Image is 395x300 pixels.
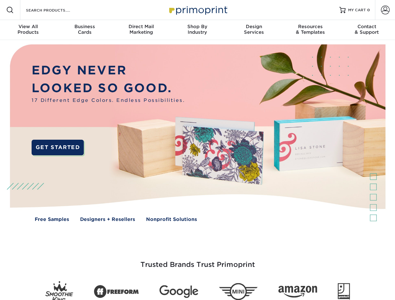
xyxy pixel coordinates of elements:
a: Free Samples [35,216,69,223]
div: Services [226,24,282,35]
p: EDGY NEVER [32,62,185,79]
div: Industry [169,24,225,35]
div: & Templates [282,24,338,35]
div: & Support [339,24,395,35]
span: Shop By [169,24,225,29]
a: BusinessCards [56,20,113,40]
p: LOOKED SO GOOD. [32,79,185,97]
input: SEARCH PRODUCTS..... [25,6,86,14]
span: Direct Mail [113,24,169,29]
img: Primoprint [166,3,229,17]
span: 0 [367,8,370,12]
span: 17 Different Edge Colors. Endless Possibilities. [32,97,185,104]
img: Amazon [278,286,317,298]
img: Google [160,285,198,298]
a: Contact& Support [339,20,395,40]
a: Resources& Templates [282,20,338,40]
span: Design [226,24,282,29]
a: Shop ByIndustry [169,20,225,40]
span: MY CART [348,7,366,13]
a: Nonprofit Solutions [146,216,197,223]
span: Business [56,24,113,29]
div: Cards [56,24,113,35]
a: Designers + Resellers [80,216,135,223]
a: DesignServices [226,20,282,40]
a: Direct MailMarketing [113,20,169,40]
a: GET STARTED [32,140,84,155]
span: Contact [339,24,395,29]
span: Resources [282,24,338,29]
div: Marketing [113,24,169,35]
h3: Trusted Brands Trust Primoprint [15,246,381,276]
img: Goodwill [338,283,350,300]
